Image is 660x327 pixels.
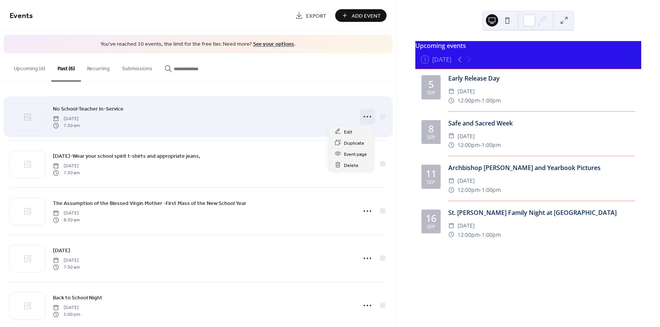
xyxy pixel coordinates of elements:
[53,210,80,216] span: [DATE]
[480,96,482,105] span: -
[448,176,454,185] div: ​
[482,140,501,150] span: 1:00pm
[344,150,367,158] span: Event page
[10,8,33,23] span: Events
[458,87,475,96] span: [DATE]
[53,152,200,160] a: [DATE]-Wear your school spirit t-shirts and appropriate jeans,
[428,124,434,134] div: 8
[427,135,435,140] div: Sep
[344,139,364,147] span: Duplicate
[53,105,123,113] span: No School-Teacher In-Service
[253,39,294,50] a: See your options
[53,122,80,129] span: 7:30 am
[448,87,454,96] div: ​
[290,9,332,22] a: Export
[448,119,635,128] div: Safe and Sacred Week
[480,230,482,239] span: -
[53,199,246,208] a: The Assumption of the Blessed Virgin Mother -First Mass of the New School Year
[344,128,352,136] span: Edit
[458,185,480,195] span: 12:00pm
[53,246,70,254] span: [DATE]
[458,96,480,105] span: 12:00pm
[427,225,435,230] div: Sep
[448,230,454,239] div: ​
[427,91,435,96] div: Sep
[8,53,51,81] button: Upcoming (4)
[448,163,635,172] div: Archbishop [PERSON_NAME] and Yearbook Pictures
[53,246,70,255] a: [DATE]
[306,12,326,20] span: Export
[482,230,501,239] span: 1:00pm
[458,132,475,141] span: [DATE]
[12,41,385,48] span: You've reached 10 events, the limit for the free tier. Need more? .
[53,162,80,169] span: [DATE]
[448,140,454,150] div: ​
[448,185,454,195] div: ​
[482,96,501,105] span: 1:00pm
[448,96,454,105] div: ​
[448,208,635,217] div: St. [PERSON_NAME] Family Night at [GEOGRAPHIC_DATA]
[427,180,435,185] div: Sep
[53,199,246,207] span: The Assumption of the Blessed Virgin Mother -First Mass of the New School Year
[116,53,158,81] button: Submissions
[448,74,635,83] div: Early Release Day
[458,176,475,185] span: [DATE]
[344,161,359,169] span: Delete
[53,217,80,224] span: 8:30 am
[480,140,482,150] span: -
[53,257,80,264] span: [DATE]
[448,132,454,141] div: ​
[53,104,123,113] a: No School-Teacher In-Service
[53,311,80,318] span: 5:00 pm
[53,304,80,311] span: [DATE]
[53,293,102,302] a: Back to School Night
[51,53,81,81] button: Past (6)
[448,221,454,230] div: ​
[458,221,475,230] span: [DATE]
[458,230,480,239] span: 12:00pm
[458,140,480,150] span: 12:00pm
[426,169,436,178] div: 11
[53,115,80,122] span: [DATE]
[53,264,80,271] span: 7:30 am
[53,170,80,177] span: 7:30 am
[428,79,434,89] div: 5
[81,53,116,81] button: Recurring
[426,213,436,223] div: 16
[415,41,641,50] div: Upcoming events
[53,294,102,302] span: Back to School Night
[482,185,501,195] span: 1:00pm
[480,185,482,195] span: -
